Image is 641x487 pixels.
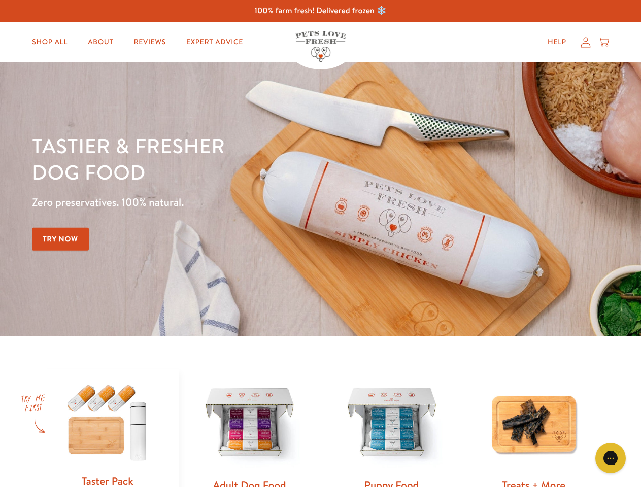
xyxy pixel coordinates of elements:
[32,132,417,185] h1: Tastier & fresher dog food
[539,32,575,52] a: Help
[125,32,174,52] a: Reviews
[32,193,417,212] p: Zero preservatives. 100% natural.
[178,32,251,52] a: Expert Advice
[32,228,89,251] a: Try Now
[24,32,76,52] a: Shop All
[590,439,631,477] iframe: Gorgias live chat messenger
[295,31,346,62] img: Pets Love Fresh
[80,32,121,52] a: About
